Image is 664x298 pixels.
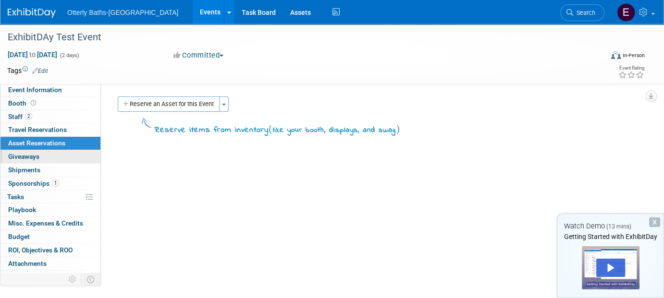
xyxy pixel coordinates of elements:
[573,9,595,16] span: Search
[622,52,645,59] div: In-Person
[8,166,40,174] span: Shipments
[396,124,400,134] span: )
[25,113,32,120] span: 2
[0,123,100,136] a: Travel Reservations
[0,110,100,123] a: Staff2
[8,86,62,94] span: Event Information
[0,257,100,270] a: Attachments
[8,179,59,187] span: Sponsorships
[606,223,631,230] span: (13 mins)
[8,8,56,18] img: ExhibitDay
[0,150,100,163] a: Giveaways
[8,99,38,107] span: Booth
[64,273,81,286] td: Personalize Event Tab Strip
[7,50,58,59] span: [DATE] [DATE]
[557,221,664,231] div: Watch Demo
[617,3,635,22] img: Ella Colborn
[649,217,660,227] div: Dismiss
[28,51,37,59] span: to
[0,271,100,284] a: more
[8,206,36,214] span: Playbook
[4,29,590,46] div: ExhibitDAy Test Event
[29,99,38,107] span: Booth not reserved yet
[0,230,100,243] a: Budget
[0,217,100,230] a: Misc. Expenses & Credits
[8,139,65,147] span: Asset Reservations
[8,233,30,240] span: Budget
[32,68,48,74] a: Edit
[8,153,39,160] span: Giveaways
[8,219,83,227] span: Misc. Expenses & Credits
[0,191,100,203] a: Tasks
[155,123,400,136] div: Reserve items from inventory
[0,83,100,96] a: Event Information
[8,126,67,133] span: Travel Reservations
[596,259,625,277] div: Play
[6,273,22,281] span: more
[8,260,47,267] span: Attachments
[59,52,79,59] span: (2 days)
[118,96,220,112] button: Reserve an Asset for this Event
[170,50,227,60] button: Committed
[81,273,101,286] td: Toggle Event Tabs
[0,97,100,110] a: Booth
[269,124,273,134] span: (
[7,66,48,75] td: Tags
[0,137,100,150] a: Asset Reservations
[273,125,396,135] span: like your booth, displays, and swag
[8,246,73,254] span: ROI, Objectives & ROO
[560,4,604,21] a: Search
[611,51,621,59] img: Format-Inperson.png
[0,164,100,177] a: Shipments
[7,193,24,201] span: Tasks
[8,113,32,120] span: Staff
[0,177,100,190] a: Sponsorships1
[52,179,59,187] span: 1
[0,244,100,257] a: ROI, Objectives & ROO
[0,203,100,216] a: Playbook
[67,9,178,16] span: Otterly Baths-[GEOGRAPHIC_DATA]
[557,232,664,241] div: Getting Started with ExhibitDay
[618,66,644,71] div: Event Rating
[551,50,645,64] div: Event Format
